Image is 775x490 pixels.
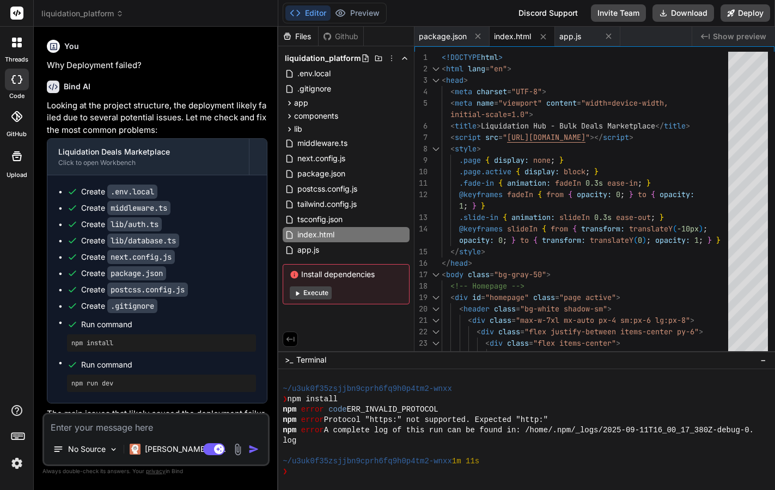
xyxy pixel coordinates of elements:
[81,319,256,330] span: Run command
[616,338,620,348] span: >
[542,224,546,234] span: {
[442,64,446,73] span: <
[485,132,498,142] span: src
[107,266,166,280] code: package.json
[301,415,324,425] span: error
[81,219,162,230] div: Create
[498,52,503,62] span: >
[507,189,533,199] span: fadeIn
[481,327,494,336] span: div
[555,178,581,188] span: fadeIn
[414,212,428,223] div: 13
[646,235,651,245] span: ;
[459,212,498,222] span: .slide-in
[490,315,511,325] span: class
[673,224,677,234] span: (
[477,327,481,336] span: <
[81,268,166,279] div: Create
[296,182,358,195] span: postcss.config.js
[629,224,673,234] span: translateY
[490,269,494,279] span: =
[442,269,446,279] span: <
[507,178,551,188] span: animation:
[47,100,267,137] p: Looking at the project structure, the deployment likely failed due to several potential issues. L...
[446,64,463,73] span: html
[651,212,655,222] span: ;
[585,132,590,142] span: "
[516,304,520,314] span: =
[707,235,712,245] span: }
[285,354,293,365] span: >_
[414,166,428,177] div: 10
[481,247,485,256] span: >
[429,303,443,315] div: Click to collapse the range.
[414,292,428,303] div: 19
[660,189,694,199] span: opacity:
[283,415,296,425] span: npm
[414,155,428,166] div: 9
[490,338,503,348] span: div
[520,304,607,314] span: "bg-white shadow-sm"
[516,315,690,325] span: "max-w-7xl mx-auto px-4 sm:px-6 lg:px-8"
[498,98,542,108] span: "viewport"
[7,130,27,139] label: GitHub
[494,304,516,314] span: class
[450,247,459,256] span: </
[490,64,507,73] span: "en"
[542,350,642,359] span: "h-8 w-8 text-blue-600"
[607,178,638,188] span: ease-in
[319,31,363,42] div: Github
[507,64,511,73] span: >
[533,338,616,348] span: "flex items-center"
[472,315,485,325] span: div
[620,189,625,199] span: ;
[450,292,455,302] span: <
[5,55,28,64] label: threads
[47,408,267,432] p: The main issues that likely caused the deployment failure were:
[477,121,481,131] span: >
[414,338,428,349] div: 23
[616,189,620,199] span: 0
[638,235,642,245] span: 0
[429,292,443,303] div: Click to collapse the range.
[703,224,707,234] span: ;
[107,185,157,199] code: .env.local
[503,132,507,142] span: "
[414,246,428,258] div: 15
[81,284,188,295] div: Create
[512,4,584,22] div: Discord Support
[283,467,287,477] span: ❯
[296,152,346,165] span: next.config.js
[450,144,455,154] span: <
[511,235,516,245] span: }
[498,235,503,245] span: 0
[71,339,252,347] pre: npm install
[107,299,157,313] code: .gitignore
[442,52,481,62] span: <!DOCTYPE
[520,327,524,336] span: =
[629,189,633,199] span: }
[146,468,166,474] span: privacy
[414,52,428,63] div: 1
[646,178,651,188] span: }
[294,111,338,121] span: components
[760,354,766,365] span: −
[294,124,302,134] span: lib
[581,98,668,108] span: "width=device-width,
[429,143,443,155] div: Click to collapse the range.
[328,405,347,415] span: code
[414,280,428,292] div: 18
[296,213,344,226] span: tsconfig.json
[655,235,690,245] span: opacity:
[699,235,703,245] span: ;
[446,75,463,85] span: head
[68,444,106,455] p: No Source
[296,167,346,180] span: package.json
[533,292,555,302] span: class
[529,338,533,348] span: =
[130,444,141,455] img: Claude 4 Sonnet
[414,326,428,338] div: 22
[481,121,655,131] span: Liquidation Hub - Bulk Deals Marketplace
[485,292,529,302] span: "homepage"
[507,132,585,142] span: [URL][DOMAIN_NAME]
